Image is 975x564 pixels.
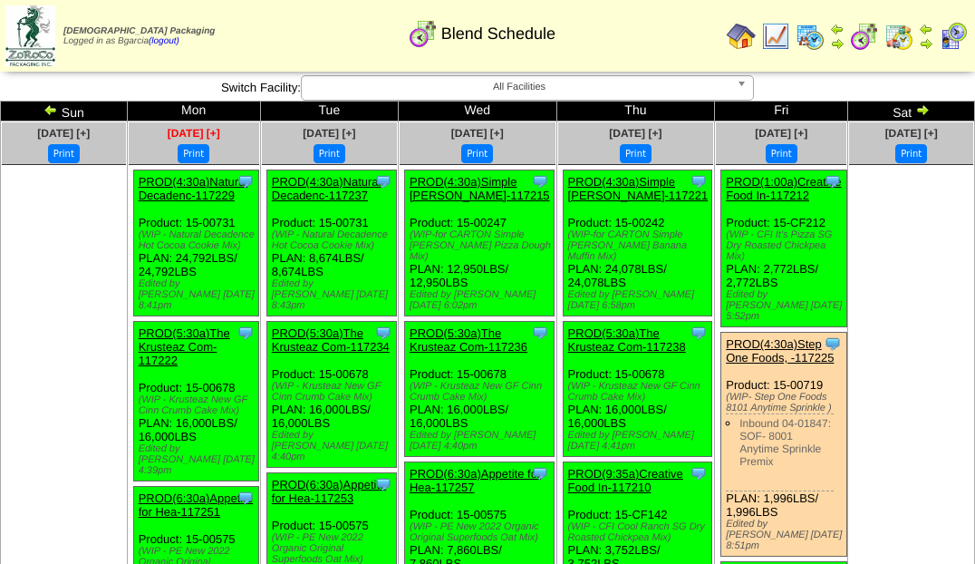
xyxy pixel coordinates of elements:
[939,22,968,51] img: calendarcustomer.gif
[451,127,504,140] a: [DATE] [+]
[563,322,712,457] div: Product: 15-00678 PLAN: 16,000LBS / 16,000LBS
[272,326,390,354] a: PROD(5:30a)The Krusteaz Com-117234
[721,170,846,327] div: Product: 15-CF212 PLAN: 2,772LBS / 2,772LBS
[726,289,845,322] div: Edited by [PERSON_NAME] [DATE] 5:52pm
[531,464,549,482] img: Tooltip
[63,26,215,46] span: Logged in as Bgarcia
[314,144,345,163] button: Print
[726,392,845,413] div: (WIP- Step One Foods 8101 Anytime Sprinkle )
[139,175,248,202] a: PROD(4:30a)Natural Decadenc-117229
[563,170,712,316] div: Product: 15-00242 PLAN: 24,078LBS / 24,078LBS
[410,467,541,494] a: PROD(6:30a)Appetite for Hea-117257
[919,36,933,51] img: arrowright.gif
[531,324,549,342] img: Tooltip
[410,175,550,202] a: PROD(4:30a)Simple [PERSON_NAME]-117215
[410,289,554,311] div: Edited by [PERSON_NAME] [DATE] 6:02pm
[726,229,845,262] div: (WIP - CFI It's Pizza SG Dry Roasted Chickpea Mix)
[139,326,230,367] a: PROD(5:30a)The Krusteaz Com-117222
[272,229,396,251] div: (WIP - Natural Decadence Hot Cocoa Cookie Mix)
[824,172,842,190] img: Tooltip
[568,175,709,202] a: PROD(4:30a)Simple [PERSON_NAME]-117221
[237,489,255,507] img: Tooltip
[237,172,255,190] img: Tooltip
[272,278,396,311] div: Edited by [PERSON_NAME] [DATE] 8:43pm
[133,322,258,481] div: Product: 15-00678 PLAN: 16,000LBS / 16,000LBS
[824,335,842,353] img: Tooltip
[568,289,712,311] div: Edited by [PERSON_NAME] [DATE] 6:58pm
[755,127,807,140] a: [DATE] [+]
[272,478,386,505] a: PROD(6:30a)Appetite for Hea-117253
[404,322,554,457] div: Product: 15-00678 PLAN: 16,000LBS / 16,000LBS
[690,172,708,190] img: Tooltip
[139,278,258,311] div: Edited by [PERSON_NAME] [DATE] 8:41pm
[739,417,831,468] a: Inbound 04-01847: SOF- 8001 Anytime Sprinkle Premix
[409,19,438,48] img: calendarblend.gif
[272,175,381,202] a: PROD(4:30a)Natural Decadenc-117237
[272,381,396,403] div: (WIP - Krusteaz New GF Cinn Crumb Cake Mix)
[761,22,790,51] img: line_graph.gif
[715,102,848,122] td: Fri
[721,333,846,557] div: Product: 15-00719 PLAN: 1,996LBS / 1,996LBS
[127,102,260,122] td: Mon
[374,324,392,342] img: Tooltip
[260,102,398,122] td: Tue
[830,36,845,51] img: arrowright.gif
[850,22,879,51] img: calendarblend.gif
[37,127,90,140] a: [DATE] [+]
[915,102,930,117] img: arrowright.gif
[410,381,554,403] div: (WIP - Krusteaz New GF Cinn Crumb Cake Mix)
[133,170,258,316] div: Product: 15-00731 PLAN: 24,792LBS / 24,792LBS
[885,127,938,140] a: [DATE] [+]
[63,26,215,36] span: [DEMOGRAPHIC_DATA] Packaging
[168,127,220,140] a: [DATE] [+]
[441,24,555,44] span: Blend Schedule
[5,5,55,66] img: zoroco-logo-small.webp
[690,464,708,482] img: Tooltip
[726,175,841,202] a: PROD(1:00a)Creative Food In-117212
[568,326,686,354] a: PROD(5:30a)The Krusteaz Com-117238
[919,22,933,36] img: arrowleft.gif
[796,22,825,51] img: calendarprod.gif
[398,102,556,122] td: Wed
[374,475,392,493] img: Tooltip
[266,170,396,316] div: Product: 15-00731 PLAN: 8,674LBS / 8,674LBS
[404,170,554,316] div: Product: 15-00247 PLAN: 12,950LBS / 12,950LBS
[568,381,712,403] div: (WIP - Krusteaz New GF Cinn Crumb Cake Mix)
[568,521,712,543] div: (WIP - CFI Cool Ranch SG Dry Roasted Chickpea Mix)
[726,519,845,551] div: Edited by [PERSON_NAME] [DATE] 8:51pm
[48,144,80,163] button: Print
[609,127,661,140] a: [DATE] [+]
[884,22,913,51] img: calendarinout.gif
[848,102,975,122] td: Sat
[568,229,712,262] div: (WIP-for CARTON Simple [PERSON_NAME] Banana Muffin Mix)
[726,337,834,365] a: PROD(4:30a)Step One Foods, -117225
[1,102,128,122] td: Sun
[766,144,797,163] button: Print
[410,326,527,354] a: PROD(5:30a)The Krusteaz Com-117236
[568,467,683,494] a: PROD(9:35a)Creative Food In-117210
[266,322,396,468] div: Product: 15-00678 PLAN: 16,000LBS / 16,000LBS
[690,324,708,342] img: Tooltip
[410,229,554,262] div: (WIP-for CARTON Simple [PERSON_NAME] Pizza Dough Mix)
[568,430,712,452] div: Edited by [PERSON_NAME] [DATE] 4:41pm
[410,521,554,543] div: (WIP - PE New 2022 Organic Original Superfoods Oat Mix)
[178,144,209,163] button: Print
[374,172,392,190] img: Tooltip
[895,144,927,163] button: Print
[139,394,258,416] div: (WIP - Krusteaz New GF Cinn Crumb Cake Mix)
[139,229,258,251] div: (WIP - Natural Decadence Hot Cocoa Cookie Mix)
[410,430,554,452] div: Edited by [PERSON_NAME] [DATE] 4:40pm
[461,144,493,163] button: Print
[237,324,255,342] img: Tooltip
[830,22,845,36] img: arrowleft.gif
[620,144,652,163] button: Print
[531,172,549,190] img: Tooltip
[303,127,355,140] span: [DATE] [+]
[149,36,179,46] a: (logout)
